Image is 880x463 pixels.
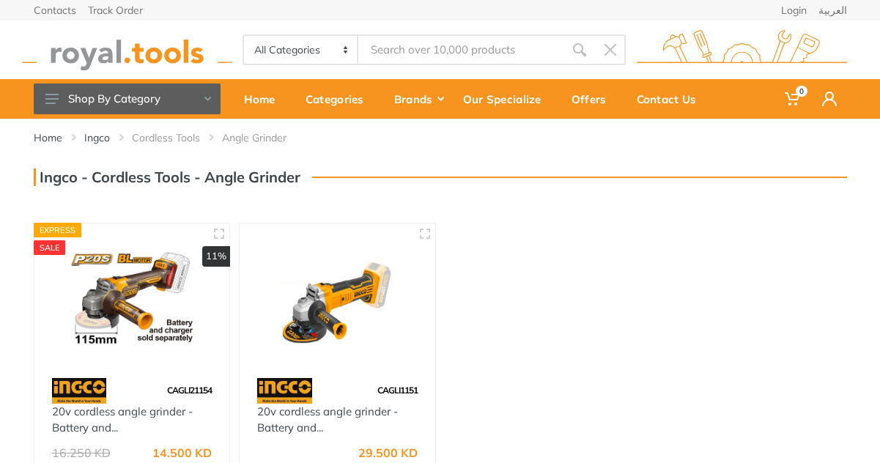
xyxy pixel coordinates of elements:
button: Shop By Category [34,84,221,114]
a: 20v cordless angle grinder - Battery and... [257,404,398,435]
img: royal.tools Logo [22,30,232,70]
input: Site search [358,34,563,65]
h3: Ingco - Cordless Tools - Angle Grinder [34,168,300,186]
a: Our Specialize [453,79,561,119]
a: Home [34,130,62,145]
div: Brands [384,84,453,114]
img: Royal Tools - 20v cordless angle grinder - Battery and charger not included [48,237,217,363]
div: 16.250 KD [52,447,111,459]
div: 29.500 KD [358,447,418,459]
div: SALE [34,240,66,255]
a: Cordless Tools [132,130,200,145]
div: Contact Us [626,84,717,114]
div: 11% [202,246,230,267]
span: 0 [796,86,807,97]
span: CAGLI21154 [167,385,212,396]
img: 91.webp [52,378,107,404]
a: Contact Us [626,79,717,119]
img: Royal Tools - 20v cordless angle grinder - Battery and charger not included [253,237,422,363]
a: العربية [818,5,847,15]
div: 14.500 KD [152,447,212,459]
div: Home [234,84,295,114]
div: Offers [561,84,626,114]
img: royal.tools Logo [637,30,847,70]
select: Category [244,36,359,64]
a: 20v cordless angle grinder - Battery and... [52,404,193,435]
a: Login [781,5,807,15]
span: CAGLI1151 [377,385,418,396]
a: Track Order [88,5,143,15]
div: Categories [295,84,384,114]
a: 0 [774,79,812,119]
img: 91.webp [257,378,312,404]
a: Ingco [84,130,110,145]
div: Express [34,223,82,237]
nav: breadcrumb [34,130,847,145]
div: Our Specialize [453,84,561,114]
a: Contacts [34,5,76,15]
a: Offers [561,79,626,119]
li: Angle Grinder [222,130,308,145]
a: Home [234,79,295,119]
a: Categories [295,79,384,119]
